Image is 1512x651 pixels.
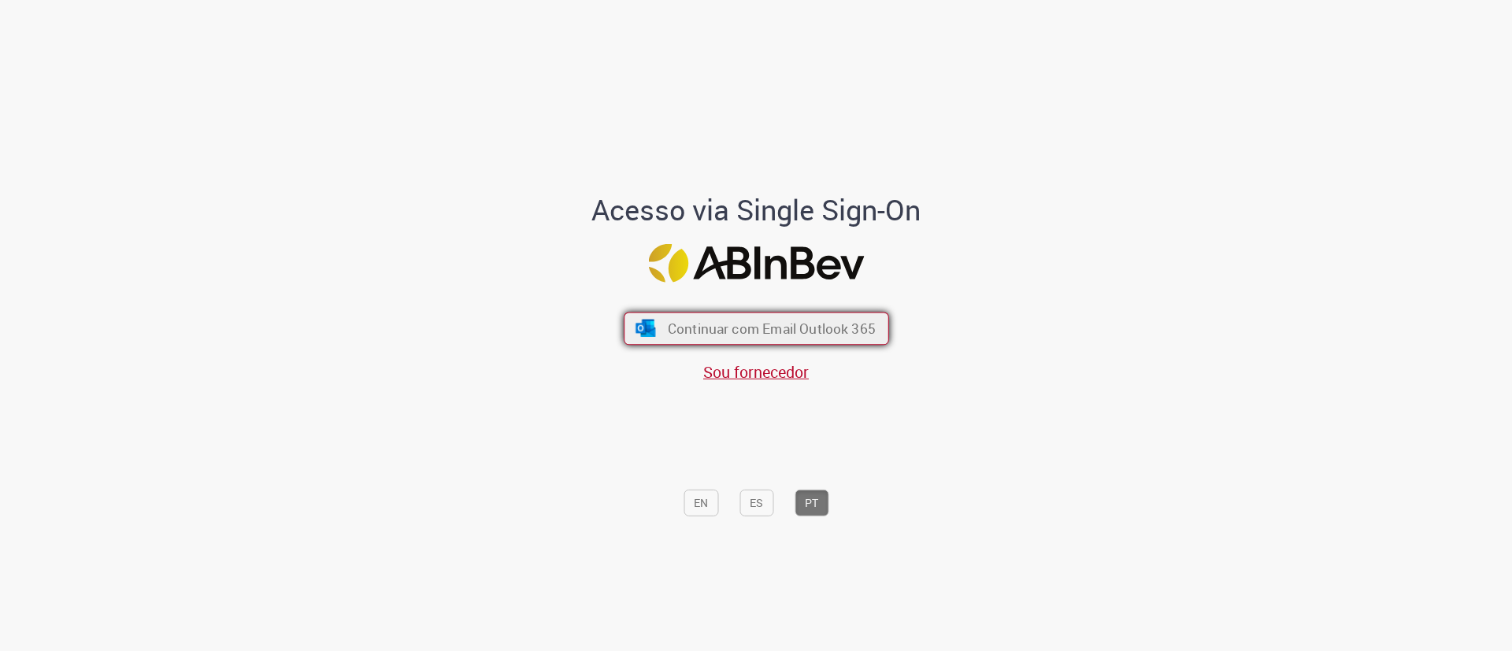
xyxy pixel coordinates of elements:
h1: Acesso via Single Sign-On [538,194,975,226]
button: ícone Azure/Microsoft 360 Continuar com Email Outlook 365 [624,312,889,345]
span: Continuar com Email Outlook 365 [667,320,875,338]
img: ícone Azure/Microsoft 360 [634,320,657,337]
a: Sou fornecedor [703,361,809,383]
button: EN [684,490,718,516]
button: PT [795,490,828,516]
button: ES [739,490,773,516]
img: Logo ABInBev [648,244,864,283]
